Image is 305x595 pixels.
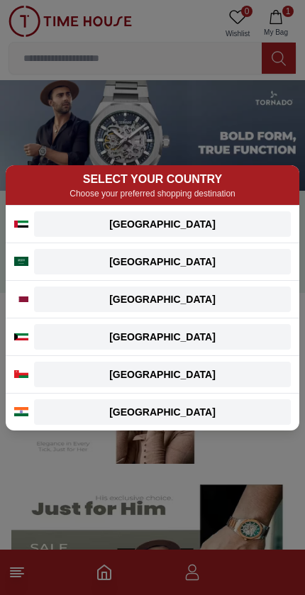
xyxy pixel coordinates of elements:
[14,171,291,188] h2: SELECT YOUR COUNTRY
[14,296,28,302] img: Qatar flag
[43,217,282,231] div: [GEOGRAPHIC_DATA]
[43,292,282,306] div: [GEOGRAPHIC_DATA]
[14,188,291,199] p: Choose your preferred shopping destination
[43,405,282,419] div: [GEOGRAPHIC_DATA]
[34,324,291,350] button: [GEOGRAPHIC_DATA]
[34,362,291,387] button: [GEOGRAPHIC_DATA]
[14,333,28,340] img: Kuwait flag
[34,249,291,274] button: [GEOGRAPHIC_DATA]
[34,211,291,237] button: [GEOGRAPHIC_DATA]
[14,407,28,416] img: India flag
[34,287,291,312] button: [GEOGRAPHIC_DATA]
[14,257,28,266] img: Saudi Arabia flag
[14,221,28,228] img: UAE flag
[43,330,282,344] div: [GEOGRAPHIC_DATA]
[14,370,28,378] img: Oman flag
[34,399,291,425] button: [GEOGRAPHIC_DATA]
[43,367,282,382] div: [GEOGRAPHIC_DATA]
[43,255,282,269] div: [GEOGRAPHIC_DATA]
